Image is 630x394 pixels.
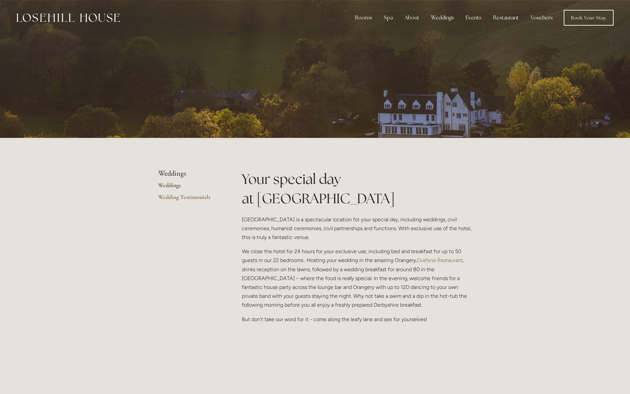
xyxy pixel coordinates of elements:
[242,215,472,242] p: [GEOGRAPHIC_DATA] is a spectacular location for your special day, including weddings, civil cerem...
[417,257,463,263] a: Grafene Restaurant
[564,10,614,26] a: Book Your Stay
[242,169,472,208] h1: Your special day at [GEOGRAPHIC_DATA]
[158,169,221,178] li: Weddings
[158,193,221,205] a: Wedding Testimonials
[242,315,472,324] p: But don’t take our word for it - come along the leafy lane and see for yourselves!
[488,11,524,24] div: Restaurant
[158,182,221,193] a: Weddings
[525,11,558,24] a: Vouchers
[460,11,487,24] div: Events
[242,247,472,309] p: We close the hotel for 24 hours for your exclusive use, including bed and breakfast for up to 50 ...
[399,11,425,24] div: About
[379,11,398,24] div: Spa
[350,11,377,24] div: Rooms
[16,13,120,22] img: Losehill House
[426,11,459,24] div: Weddings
